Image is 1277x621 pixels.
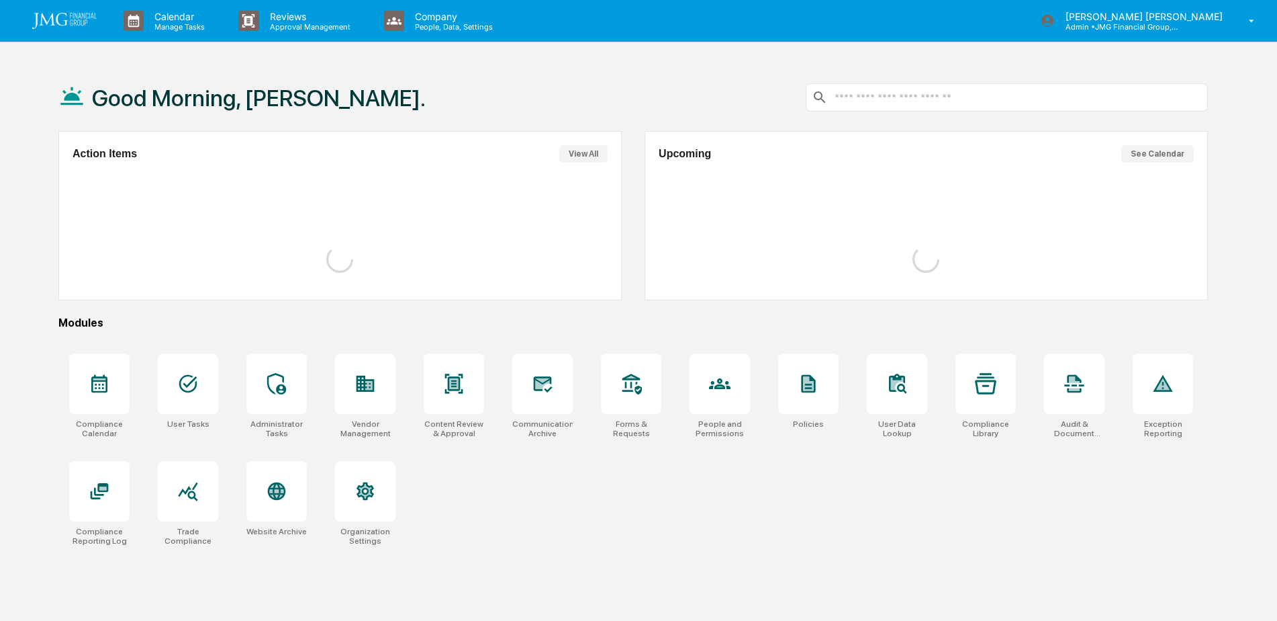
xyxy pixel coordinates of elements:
div: People and Permissions [690,419,750,438]
p: Company [404,11,500,22]
p: Approval Management [259,22,357,32]
h2: Upcoming [659,148,711,160]
div: Exception Reporting [1133,419,1193,438]
button: View All [559,145,608,163]
div: Compliance Reporting Log [69,527,130,546]
p: Manage Tasks [144,22,211,32]
p: [PERSON_NAME] [PERSON_NAME] [1055,11,1229,22]
div: Administrator Tasks [246,419,307,438]
div: Communications Archive [512,419,573,438]
div: Forms & Requests [601,419,661,438]
div: Content Review & Approval [424,419,484,438]
div: Trade Compliance [158,527,218,546]
div: Vendor Management [335,419,395,438]
div: Compliance Calendar [69,419,130,438]
div: Organization Settings [335,527,395,546]
button: See Calendar [1121,145,1194,163]
p: Admin • JMG Financial Group, Ltd. [1055,22,1180,32]
p: Calendar [144,11,211,22]
p: People, Data, Settings [404,22,500,32]
img: logo [32,13,97,29]
div: Compliance Library [955,419,1016,438]
div: Policies [793,419,824,429]
h1: Good Morning, [PERSON_NAME]. [92,85,426,112]
div: Audit & Document Logs [1044,419,1104,438]
div: Website Archive [246,527,307,536]
p: Reviews [259,11,357,22]
div: User Tasks [167,419,209,429]
div: Modules [58,317,1208,329]
div: User Data Lookup [867,419,927,438]
h2: Action Items [73,148,137,160]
